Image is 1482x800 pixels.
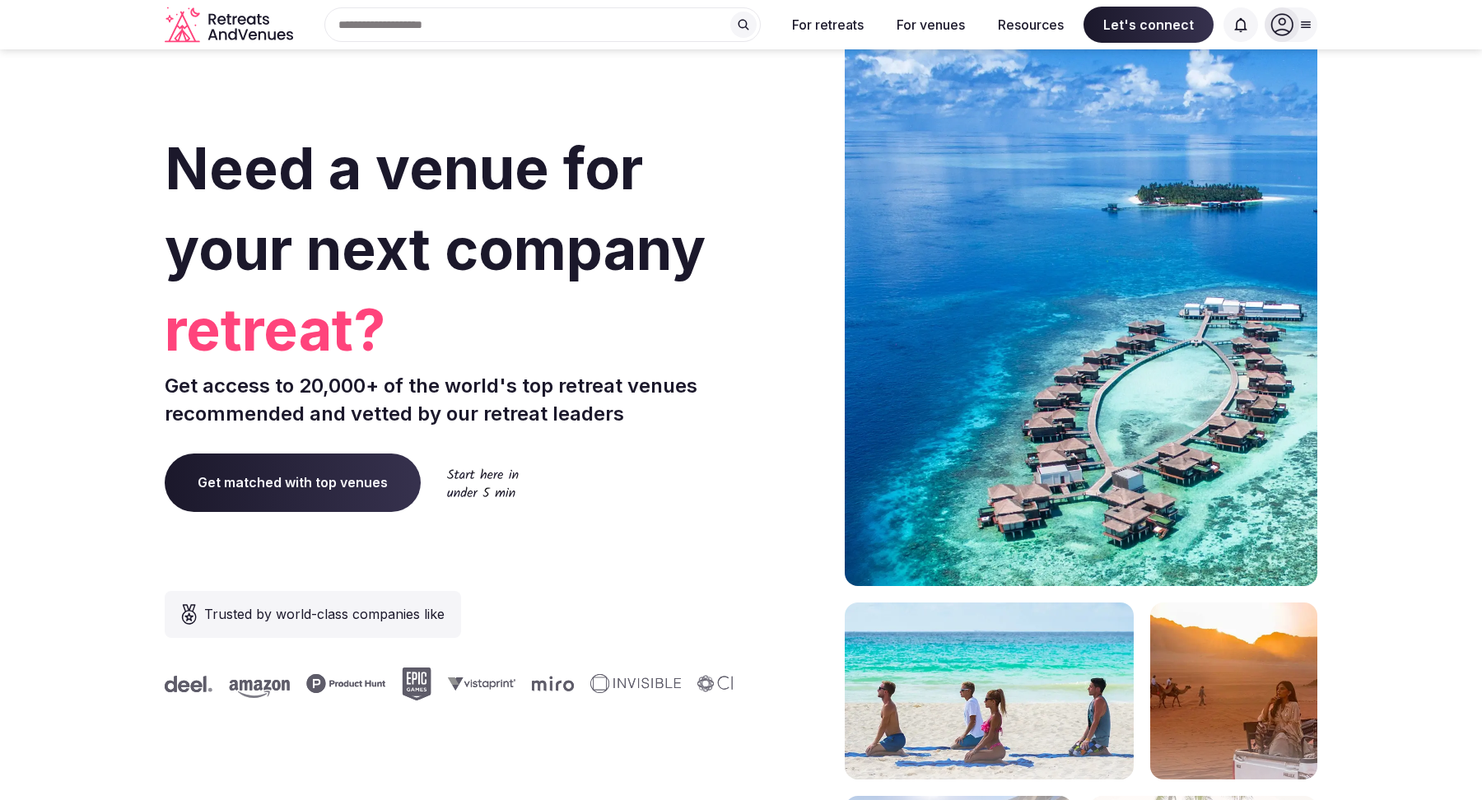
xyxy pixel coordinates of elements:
svg: Vistaprint company logo [446,677,514,691]
img: yoga on tropical beach [845,602,1134,779]
a: Get matched with top venues [165,453,421,511]
a: Visit the homepage [165,7,296,44]
svg: Deel company logo [163,676,211,692]
svg: Epic Games company logo [400,667,430,700]
span: Let's connect [1084,7,1214,43]
span: Need a venue for your next company [165,133,706,284]
img: Start here in under 5 min [447,468,519,497]
button: For venues [883,7,978,43]
img: woman sitting in back of truck with camels [1150,602,1317,779]
button: For retreats [779,7,877,43]
svg: Retreats and Venues company logo [165,7,296,44]
svg: Invisible company logo [589,674,679,694]
p: Get access to 20,000+ of the world's top retreat venues recommended and vetted by our retreat lea... [165,372,734,427]
span: Trusted by world-class companies like [204,604,445,624]
svg: Miro company logo [530,676,572,691]
span: retreat? [165,290,734,370]
button: Resources [985,7,1077,43]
